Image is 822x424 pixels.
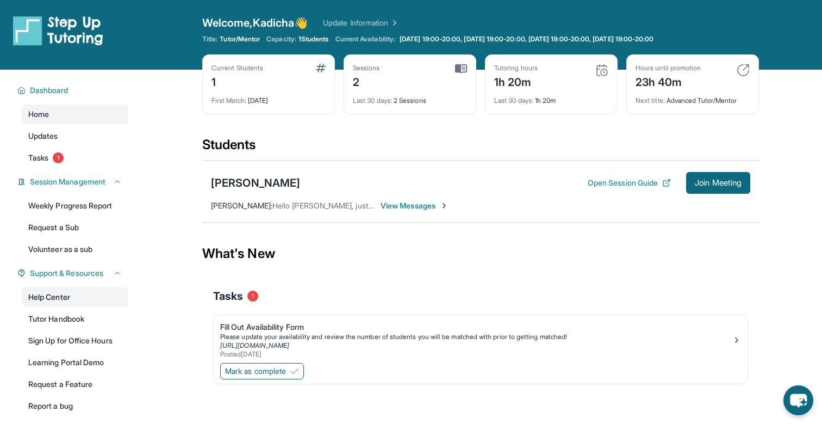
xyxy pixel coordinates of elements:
span: Home [28,109,49,120]
a: Sign Up for Office Hours [22,331,128,351]
div: 1h 20m [494,72,538,90]
span: First Match : [211,96,246,105]
div: 1h 20m [494,90,608,105]
div: Tutoring hours [494,64,538,72]
span: Tasks [213,288,243,304]
span: Session Management [30,176,105,187]
a: Help Center [22,287,128,307]
div: 2 Sessions [353,90,467,105]
div: Please update your availability and review the number of students you will be matched with prior ... [220,333,732,341]
span: Next title : [636,96,665,105]
span: Support & Resources [30,268,103,279]
img: logo [13,15,103,46]
span: Tasks [28,152,48,163]
span: Mark as complete [225,366,286,377]
button: Session Management [26,176,122,187]
img: Chevron-Right [440,201,449,210]
a: Tasks1 [22,148,128,168]
span: View Messages [381,200,449,211]
img: Mark as complete [290,367,299,376]
span: Welcome, Kadicha 👋 [202,15,308,30]
a: Fill Out Availability FormPlease update your availability and review the number of students you w... [214,315,748,361]
div: Fill Out Availability Form [220,322,732,333]
a: Learning Portal Demo [22,353,128,372]
span: Title: [202,35,217,44]
span: Tutor/Mentor [220,35,260,44]
a: Updates [22,126,128,146]
div: [PERSON_NAME] [211,175,300,191]
div: Sessions [353,64,380,72]
span: 1 [247,291,258,302]
a: Report a bug [22,396,128,416]
button: Mark as complete [220,363,304,379]
span: 1 Students [298,35,329,44]
span: Join Meeting [695,180,742,186]
a: Tutor Handbook [22,309,128,329]
img: card [455,64,467,73]
div: What's New [202,230,759,278]
a: Home [22,105,128,124]
img: card [595,64,608,77]
div: Advanced Tutor/Mentor [636,90,750,105]
a: Request a Sub [22,218,128,237]
div: 1 [211,72,263,90]
div: Students [202,136,759,160]
a: [URL][DOMAIN_NAME] [220,341,289,349]
button: Join Meeting [686,172,750,194]
a: Volunteer as a sub [22,239,128,259]
a: [DATE] 19:00-20:00, [DATE] 19:00-20:00, [DATE] 19:00-20:00, [DATE] 19:00-20:00 [397,35,656,44]
a: Update Information [323,17,399,28]
img: card [737,64,750,77]
span: Dashboard [30,85,68,96]
div: 23h 40m [636,72,701,90]
span: Capacity: [266,35,296,44]
span: Last 30 days : [494,96,533,105]
span: Current Availability: [335,35,395,44]
span: Hello [PERSON_NAME], just a quick reminder that we have a meeting at 7 PM [DATE]. See you then! [272,201,616,210]
a: Weekly Progress Report [22,196,128,216]
button: chat-button [783,385,813,415]
img: Chevron Right [388,17,399,28]
span: Updates [28,131,58,142]
div: 2 [353,72,380,90]
span: [DATE] 19:00-20:00, [DATE] 19:00-20:00, [DATE] 19:00-20:00, [DATE] 19:00-20:00 [400,35,653,44]
span: Last 30 days : [353,96,392,105]
button: Open Session Guide [588,177,671,188]
div: Hours until promotion [636,64,701,72]
button: Dashboard [26,85,122,96]
img: card [316,64,326,72]
div: Current Students [211,64,263,72]
div: Posted [DATE] [220,350,732,359]
div: [DATE] [211,90,326,105]
button: Support & Resources [26,268,122,279]
a: Request a Feature [22,374,128,394]
span: 1 [53,152,64,163]
span: [PERSON_NAME] : [211,201,272,210]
